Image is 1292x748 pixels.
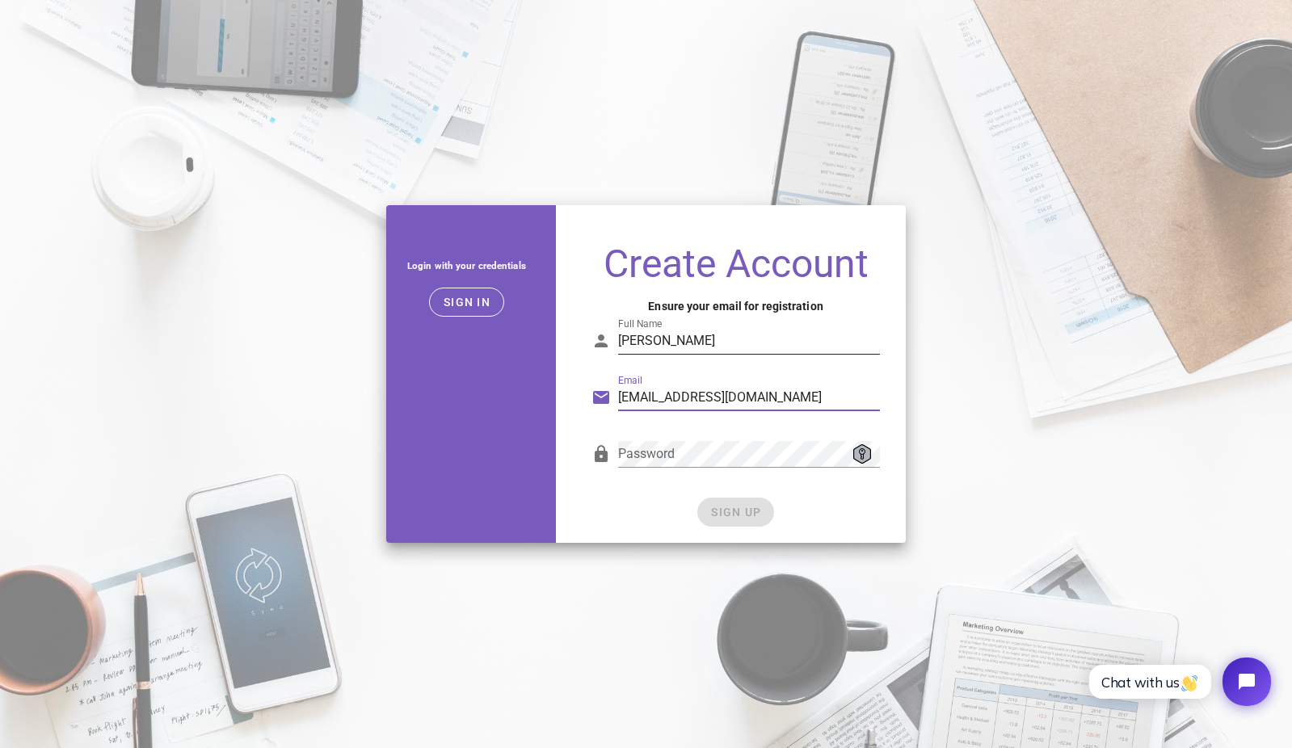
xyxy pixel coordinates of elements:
[429,288,504,317] button: Sign in
[591,297,879,315] h4: Ensure your email for registration
[618,385,879,410] input: Your email address
[1071,644,1285,720] iframe: Tidio Chat
[618,318,662,330] label: Full Name
[399,257,533,275] h5: Login with your credentials
[443,296,490,309] span: Sign in
[591,244,879,284] h1: Create Account
[618,375,642,387] label: Email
